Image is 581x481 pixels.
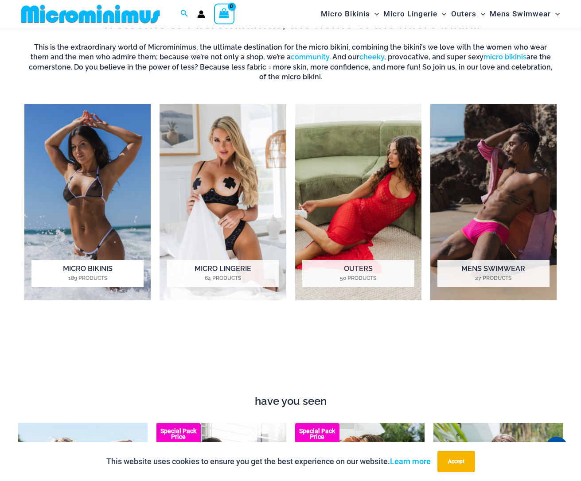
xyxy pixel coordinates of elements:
a: View Shopping Cart, empty [214,4,234,24]
span: Menu Toggle [437,3,446,25]
a: community [291,53,329,61]
h6: This is the extraordinary world of Microminimus, the ultimate destination for the micro bikini, c... [24,43,557,82]
mark: 64 Products [167,274,279,282]
a: Visit product category Micro Lingerie [160,104,286,300]
mark: 189 Products [31,274,144,282]
a: Mens SwimwearMenu ToggleMenu Toggle [487,3,562,25]
span: Mens Swimwear [490,3,551,25]
button: Accept [437,451,475,472]
a: Visit product category Outers [295,104,421,300]
a: micro bikinis [484,53,526,61]
img: Outers [295,104,421,300]
img: MM SHOP LOGO FLAT [18,4,164,24]
a: Micro BikinisMenu ToggleMenu Toggle [319,3,381,25]
iframe: TrustedSite Certified [24,324,557,390]
img: Micro Bikinis [24,104,151,300]
span: Menu Toggle [370,3,379,25]
p: This website uses cookies to ensure you get the best experience on our website. [106,455,431,468]
a: Visit product category Mens Swimwear [430,104,557,300]
span: Outers [451,3,476,25]
a: Account icon link [197,10,205,18]
img: Micro Lingerie [160,104,286,300]
span: Menu Toggle [551,3,560,25]
h2: Micro Lingerie [167,260,279,287]
a: OutersMenu ToggleMenu Toggle [449,3,487,25]
mark: 50 Products [302,274,414,282]
a: Learn more [390,457,431,466]
span: Micro Bikinis [321,3,370,25]
h2: Outers [302,260,414,287]
b: Special Pack Price [295,428,339,440]
a: cheeky [359,53,384,61]
b: Special Pack Price [156,428,201,440]
a: Micro LingerieMenu ToggleMenu Toggle [381,3,448,25]
nav: Site Navigation [317,1,563,27]
span: Micro Lingerie [383,3,437,25]
span: Menu Toggle [476,3,485,25]
img: Mens Swimwear [430,104,557,300]
h4: have you seen [18,395,563,408]
h2: Mens Swimwear [437,260,550,287]
h2: Micro Bikinis [31,260,144,287]
a: Search icon link [180,8,188,19]
a: Visit product category Micro Bikinis [24,104,151,300]
mark: 27 Products [437,274,550,282]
